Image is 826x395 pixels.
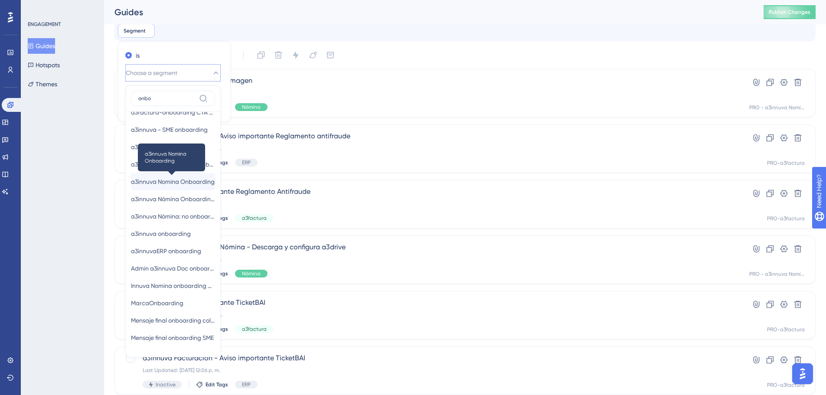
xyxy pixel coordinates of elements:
button: a3innuva Contabilidad: Onboarding + guia tour para Auditoría [131,156,215,173]
input: Search for a segment [138,95,196,102]
span: Onboarding - a3innuva Nómina - Descarga y configura a3drive [143,242,718,252]
span: Choose a segment [126,68,177,78]
button: a3innuva - SME onboarding [131,121,215,138]
button: a3innuvaERP onboarding [131,242,215,260]
span: Nómina [242,270,261,277]
span: a3innuvaERP onboarding [131,246,201,256]
div: PRO-a3factura [767,326,805,333]
span: Edit Tags [206,381,228,388]
span: ERP [242,381,251,388]
span: a3innuva - SME onboarding [131,124,208,135]
div: Last Updated: [DATE] 08:25 a. m. [143,89,718,96]
span: a3factura-onboarding CTA no solape encuesta [131,107,215,118]
button: Hotspots [28,57,60,73]
span: a3factura- Aviso importante Reglamento Antifraude [143,186,718,197]
span: Innuva Nomina onboarding mensaje final [131,281,215,291]
div: Last Updated: [DATE] 09:43 a. m. [143,145,718,152]
div: PRO - a3innuva Nomina [749,271,805,277]
span: Mensaje final onboarding- TA [131,350,212,360]
button: a3innuva Nomina Onboardinga3innuva Nomina Onboarding [131,173,215,190]
div: Last Updated: [DATE] 04:06 p. m. [143,311,718,318]
button: a3innuva onboarding [131,225,215,242]
button: a3innuva - TA onboarding [131,138,215,156]
span: Need Help? [20,2,54,13]
iframe: UserGuiding AI Assistant Launcher [790,361,816,387]
span: a3factura- Aviso importante TicketBAI [143,297,718,308]
span: a3innuva Facturación - Aviso importante Reglamento antifraude [143,131,718,141]
div: PRO - a3innuva Nomina [749,104,805,111]
button: MarcaOnboarding [131,294,215,312]
span: ERP [242,159,251,166]
button: Choose a segment [125,64,221,82]
span: Inactive [156,381,176,388]
div: Last Updated: [DATE] 09:37 a. m. [143,200,718,207]
span: Mensaje final onboarding SME [131,333,214,343]
button: Guides [28,38,55,54]
button: a3innuva Nómina Onboarding Migrados V5 [131,190,215,208]
button: Themes [28,76,57,92]
span: a3innuva Contabilidad: Onboarding + guia tour para Auditoría [131,159,215,170]
div: Last Updated: [DATE] 12:06 p. m. [143,367,718,374]
span: Segment [124,27,146,34]
span: Admin a3innuva Doc onboarding [131,263,215,274]
button: Innuva Nomina onboarding mensaje final [131,277,215,294]
button: Mensaje final onboarding SME [131,329,215,346]
div: Last Updated: [DATE] 09:02 a. m. [143,256,718,263]
label: is [136,50,140,61]
span: Nómina [242,104,261,111]
span: a3innuva Nomina Onboarding [131,176,215,187]
span: a3innuva onboarding [131,229,191,239]
button: Edit Tags [196,381,228,388]
span: MarcaOnboarding [131,298,183,308]
button: Mensaje final onboarding colaborativo [131,312,215,329]
span: a3factura [242,326,267,333]
button: Publish Changes [764,5,816,19]
span: a3innuva Facturación - Aviso importante TicketBAI [143,353,718,363]
div: PRO-a3factura [767,215,805,222]
span: a3innuva - TA onboarding [131,142,203,152]
button: Mensaje final onboarding- TA [131,346,215,364]
button: a3factura-onboarding CTA no solape encuesta [131,104,215,121]
div: Guides [114,6,742,18]
span: a3innuva Nómina: no onboarding [131,211,215,222]
span: a3innuva Nómina - Nueva imagen [143,75,718,86]
button: a3innuva Nómina: no onboarding [131,208,215,225]
span: a3innuva Nomina Onboarding [145,150,198,164]
span: Publish Changes [769,9,810,16]
span: a3factura [242,215,267,222]
div: PRO-a3factura [767,160,805,166]
span: Mensaje final onboarding colaborativo [131,315,215,326]
span: a3innuva Nómina Onboarding Migrados V5 [131,194,215,204]
button: Admin a3innuva Doc onboarding [131,260,215,277]
div: PRO-a3factura [767,382,805,388]
div: ENGAGEMENT [28,21,61,28]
